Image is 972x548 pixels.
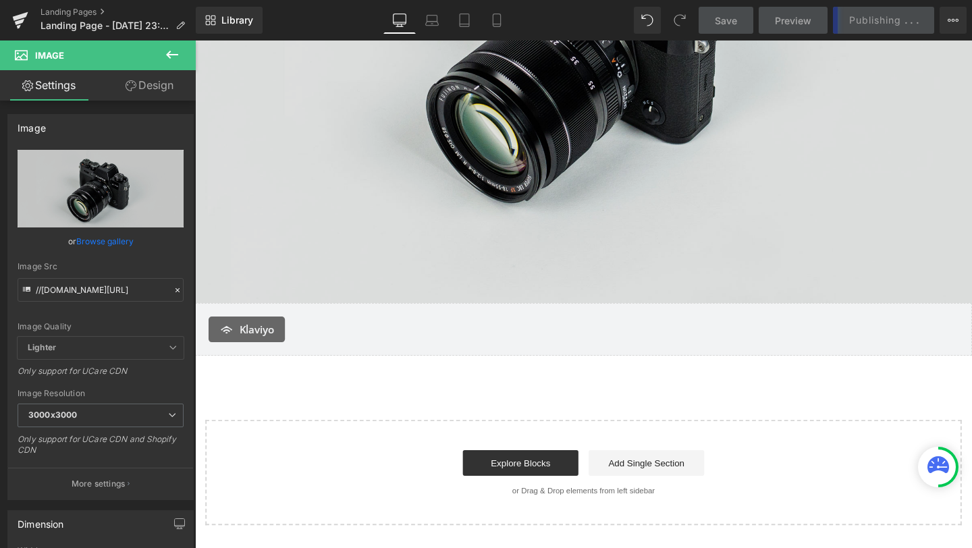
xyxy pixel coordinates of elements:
a: Tablet [448,7,481,34]
span: Landing Page - [DATE] 23:36:35 [40,20,170,31]
span: Klaviyo [47,296,84,312]
p: or Drag & Drop elements from left sidebar [32,468,784,478]
button: Redo [666,7,693,34]
a: Laptop [416,7,448,34]
div: Image [18,115,46,134]
a: Desktop [383,7,416,34]
div: Image Resolution [18,389,184,398]
a: Preview [759,7,828,34]
button: More settings [8,468,193,499]
a: Explore Blocks [281,431,403,458]
a: New Library [196,7,263,34]
b: 3000x3000 [28,410,77,420]
div: Image Src [18,262,184,271]
p: More settings [72,478,126,490]
b: Lighter [28,342,56,352]
span: Save [715,13,737,28]
a: Design [101,70,198,101]
input: Link [18,278,184,302]
div: or [18,234,184,248]
a: Add Single Section [414,431,535,458]
a: Landing Pages [40,7,196,18]
div: Dimension [18,511,64,530]
div: Image Quality [18,322,184,331]
span: Image [35,50,64,61]
div: Only support for UCare CDN and Shopify CDN [18,434,184,464]
button: More [940,7,967,34]
button: Undo [634,7,661,34]
a: Browse gallery [76,229,134,253]
span: Library [221,14,253,26]
a: Mobile [481,7,513,34]
div: Only support for UCare CDN [18,366,184,385]
span: Preview [775,13,811,28]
